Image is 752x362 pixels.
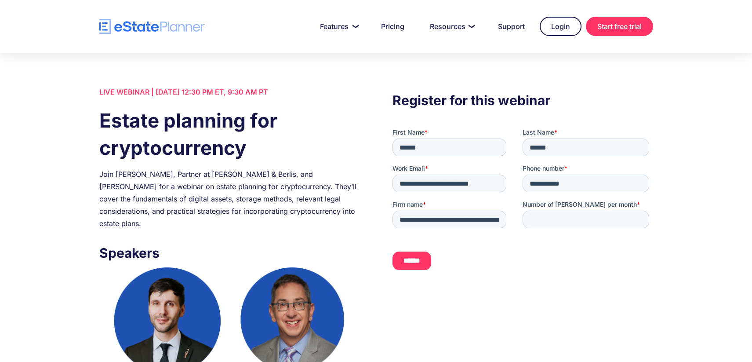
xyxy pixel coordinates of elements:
a: Start free trial [586,17,653,36]
a: Login [540,17,581,36]
a: home [99,19,205,34]
a: Pricing [371,18,415,35]
h3: Speakers [99,243,360,263]
div: LIVE WEBINAR | [DATE] 12:30 PM ET, 9:30 AM PT [99,86,360,98]
div: Join [PERSON_NAME], Partner at [PERSON_NAME] & Berlis, and [PERSON_NAME] for a webinar on estate ... [99,168,360,230]
h3: Register for this webinar [392,90,653,110]
h1: Estate planning for cryptocurrency [99,107,360,161]
a: Resources [419,18,483,35]
a: Support [487,18,535,35]
iframe: Form 0 [392,128,653,278]
a: Features [309,18,366,35]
